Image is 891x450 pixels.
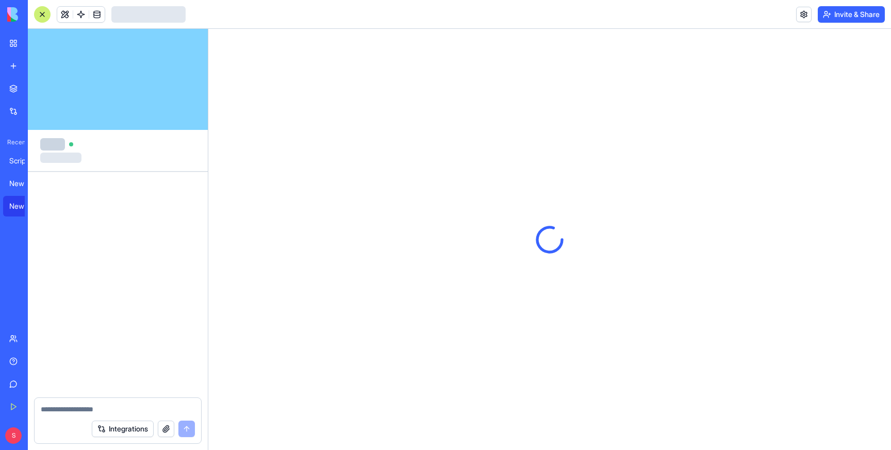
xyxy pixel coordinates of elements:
[9,178,38,189] div: New App
[92,421,154,437] button: Integrations
[9,156,38,166] div: ScriptCraft Pro
[7,7,71,22] img: logo
[818,6,885,23] button: Invite & Share
[3,138,25,146] span: Recent
[5,427,22,444] span: S
[3,151,44,171] a: ScriptCraft Pro
[9,201,38,211] div: New App
[3,196,44,216] a: New App
[3,173,44,194] a: New App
